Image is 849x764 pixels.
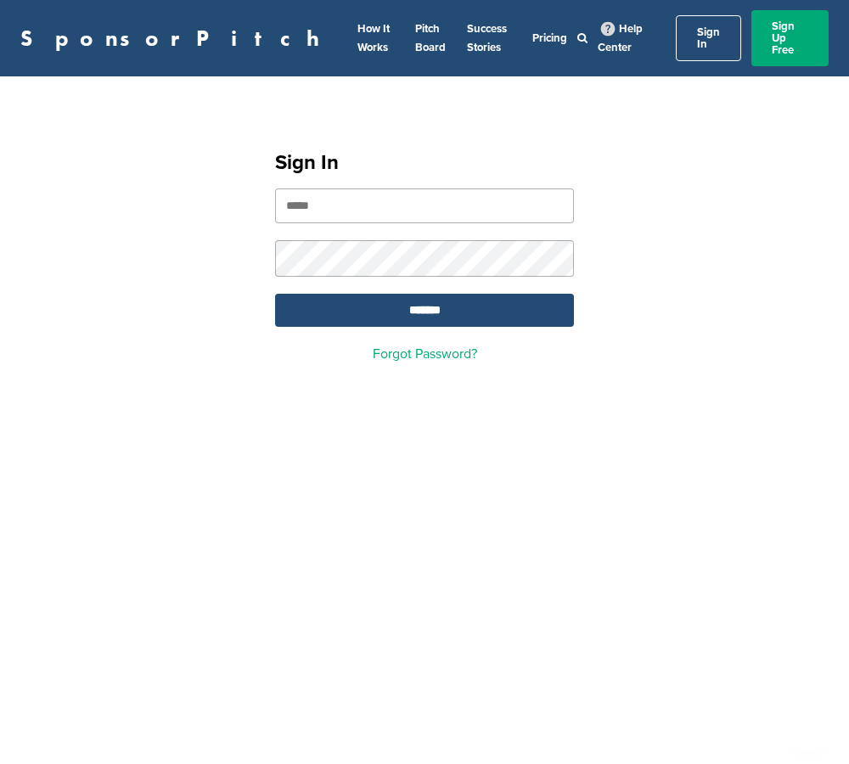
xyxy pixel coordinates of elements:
a: Success Stories [467,22,507,54]
a: Sign In [676,15,741,61]
h1: Sign In [275,148,574,178]
a: Forgot Password? [373,345,477,362]
a: Pricing [532,31,567,45]
a: How It Works [357,22,390,54]
a: Help Center [598,19,643,58]
a: SponsorPitch [20,27,330,49]
iframe: Button to launch messaging window [781,696,835,750]
a: Sign Up Free [751,10,829,66]
a: Pitch Board [415,22,446,54]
